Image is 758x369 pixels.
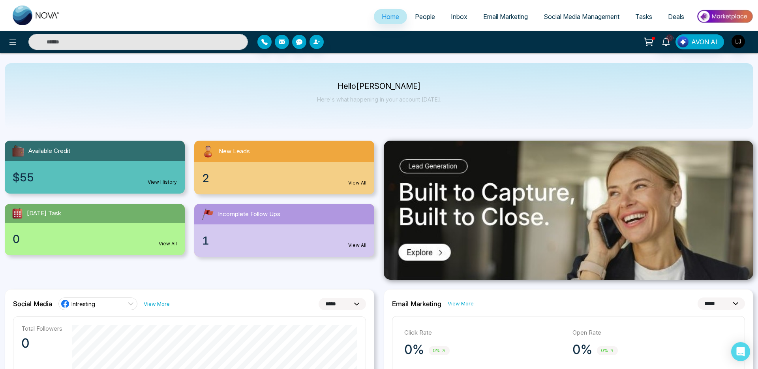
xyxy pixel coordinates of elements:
[348,242,366,249] a: View All
[11,207,24,220] img: todayTask.svg
[71,300,95,308] span: Intresting
[392,300,441,308] h2: Email Marketing
[201,207,215,221] img: followUps.svg
[148,179,177,186] a: View History
[429,346,450,355] span: 0%
[448,300,474,307] a: View More
[666,34,673,41] span: 10+
[696,8,753,25] img: Market-place.gif
[691,37,717,47] span: AVON AI
[13,169,34,186] span: $55
[536,9,627,24] a: Social Media Management
[731,342,750,361] div: Open Intercom Messenger
[317,83,441,90] p: Hello [PERSON_NAME]
[189,204,379,257] a: Incomplete Follow Ups1View All
[384,141,753,280] img: .
[219,147,250,156] span: New Leads
[11,144,25,158] img: availableCredit.svg
[202,170,209,186] span: 2
[597,346,618,355] span: 0%
[415,13,435,21] span: People
[572,328,733,337] p: Open Rate
[675,34,724,49] button: AVON AI
[13,231,20,247] span: 0
[732,35,745,48] img: User Avatar
[451,13,467,21] span: Inbox
[544,13,619,21] span: Social Media Management
[483,13,528,21] span: Email Marketing
[657,34,675,48] a: 10+
[201,144,216,159] img: newLeads.svg
[572,342,592,358] p: 0%
[374,9,407,24] a: Home
[13,6,60,25] img: Nova CRM Logo
[317,96,441,103] p: Here's what happening in your account [DATE].
[660,9,692,24] a: Deals
[627,9,660,24] a: Tasks
[382,13,399,21] span: Home
[218,210,280,219] span: Incomplete Follow Ups
[404,342,424,358] p: 0%
[407,9,443,24] a: People
[668,13,684,21] span: Deals
[189,141,379,194] a: New Leads2View All
[475,9,536,24] a: Email Marketing
[677,36,689,47] img: Lead Flow
[21,335,62,351] p: 0
[144,300,170,308] a: View More
[348,179,366,186] a: View All
[159,240,177,247] a: View All
[635,13,652,21] span: Tasks
[202,232,209,249] span: 1
[404,328,565,337] p: Click Rate
[21,325,62,332] p: Total Followers
[27,209,61,218] span: [DATE] Task
[28,147,70,156] span: Available Credit
[443,9,475,24] a: Inbox
[13,300,52,308] h2: Social Media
